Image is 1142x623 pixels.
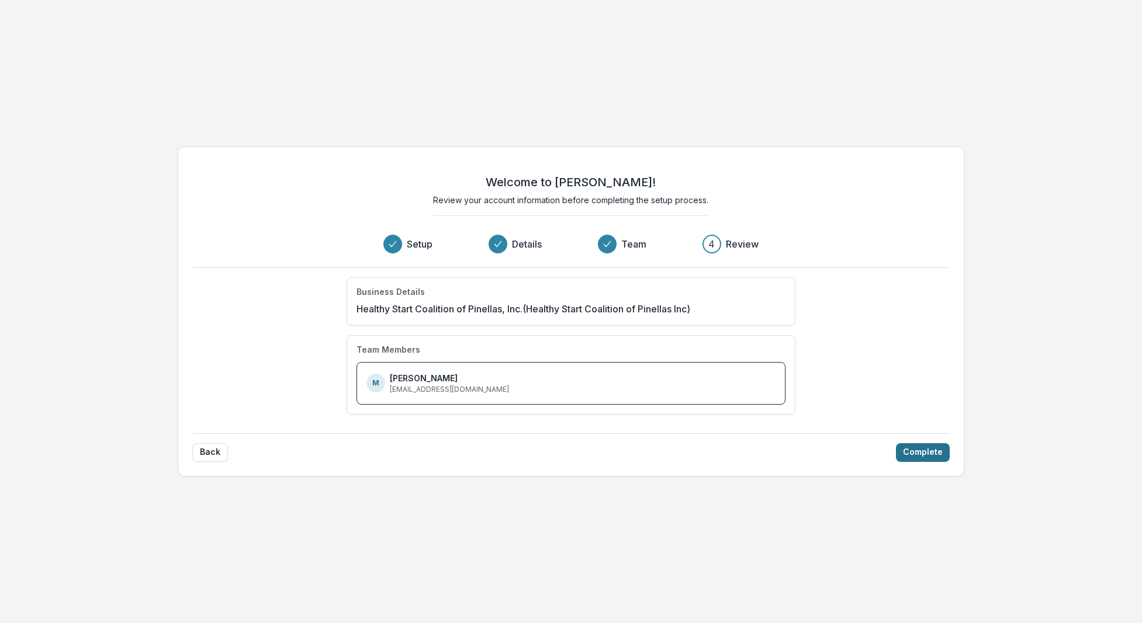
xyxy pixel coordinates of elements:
[433,194,708,206] p: Review your account information before completing the setup process.
[357,302,690,316] p: Healthy Start Coalition of Pinellas, Inc. (Healthy Start Coalition of Pinellas Inc)
[383,235,759,253] div: Progress
[372,378,379,388] p: M
[726,237,759,251] h3: Review
[512,237,542,251] h3: Details
[390,372,458,384] p: [PERSON_NAME]
[486,175,656,189] h2: Welcome to [PERSON_NAME]!
[708,237,715,251] div: 4
[357,345,420,355] h4: Team Members
[390,384,509,395] p: [EMAIL_ADDRESS][DOMAIN_NAME]
[357,287,425,297] h4: Business Details
[192,443,228,462] button: Back
[896,443,950,462] button: Complete
[407,237,432,251] h3: Setup
[621,237,646,251] h3: Team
